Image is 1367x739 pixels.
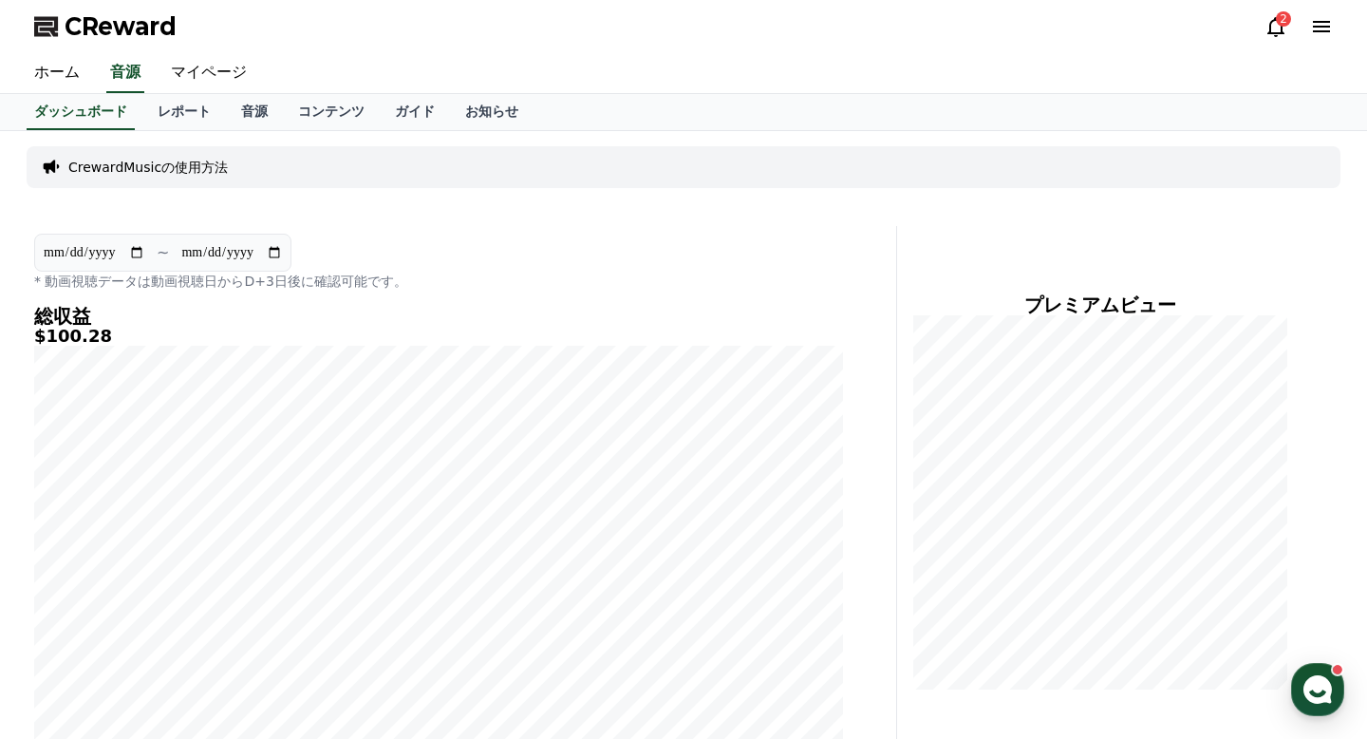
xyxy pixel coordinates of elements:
[34,11,177,42] a: CReward
[226,94,283,130] a: 音源
[450,94,534,130] a: お知らせ
[65,11,177,42] span: CReward
[19,53,95,93] a: ホーム
[1264,15,1287,38] a: 2
[1276,11,1291,27] div: 2
[34,272,843,291] p: * 動画視聴データは動画視聴日からD+3日後に確認可能です。
[106,53,144,93] a: 音源
[142,94,226,130] a: レポート
[157,241,169,264] p: ~
[34,306,843,327] h4: 総収益
[27,94,135,130] a: ダッシュボード
[912,294,1287,315] h4: プレミアムビュー
[34,327,843,346] h5: $100.28
[380,94,450,130] a: ガイド
[68,158,228,177] a: CrewardMusicの使用方法
[283,94,380,130] a: コンテンツ
[156,53,262,93] a: マイページ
